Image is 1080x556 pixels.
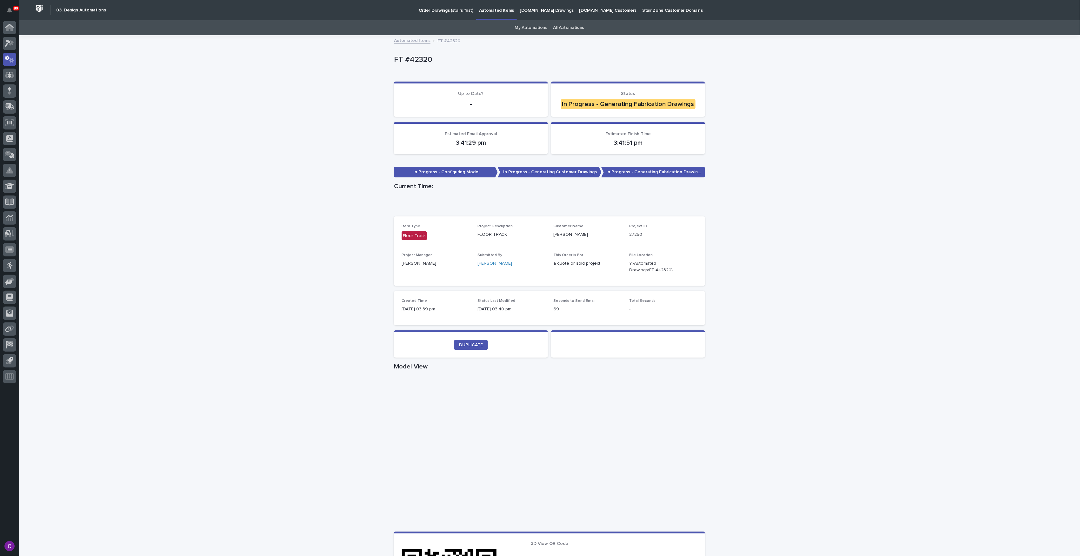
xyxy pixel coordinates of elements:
[3,4,16,17] button: Notifications
[553,224,583,228] span: Customer Name
[553,306,622,313] p: 69
[553,260,622,267] p: a quote or sold project
[629,260,682,274] : Y:\Automated Drawings\FT #42320\
[394,193,705,216] iframe: Current Time:
[477,306,546,313] p: [DATE] 03:40 pm
[498,167,602,177] p: In Progress - Generating Customer Drawings
[459,343,483,347] span: DUPLICATE
[629,231,697,238] p: 27250
[477,231,546,238] p: FLOOR TRACK
[559,139,697,147] p: 3:41:51 pm
[394,36,430,44] a: Automated Items
[437,37,460,44] p: FT #42320
[477,224,513,228] span: Project Description
[553,253,586,257] span: This Order is For...
[394,373,705,532] iframe: Model View
[402,299,427,303] span: Created Time
[402,260,470,267] p: [PERSON_NAME]
[553,20,584,35] a: All Automations
[629,253,653,257] span: File Location
[402,231,427,241] div: Floor Track
[402,224,420,228] span: Item Type
[402,139,540,147] p: 3:41:29 pm
[553,231,622,238] p: [PERSON_NAME]
[402,306,470,313] p: [DATE] 03:39 pm
[3,539,16,553] button: users-avatar
[531,541,568,546] span: 3D View QR Code
[477,299,515,303] span: Status Last Modified
[621,91,635,96] span: Status
[629,224,647,228] span: Project ID
[477,260,512,267] a: [PERSON_NAME]
[394,363,705,370] h1: Model View
[394,167,498,177] p: In Progress - Configuring Model
[601,167,705,177] p: In Progress - Generating Fabrication Drawings
[454,340,488,350] a: DUPLICATE
[402,100,540,108] p: -
[515,20,547,35] a: My Automations
[458,91,484,96] span: Up to Date?
[33,3,45,15] img: Workspace Logo
[14,6,18,10] p: 89
[553,299,596,303] span: Seconds to Send Email
[402,253,432,257] span: Project Manager
[477,253,502,257] span: Submitted By
[629,299,656,303] span: Total Seconds
[445,132,497,136] span: Estimated Email Approval
[8,8,16,18] div: Notifications89
[605,132,651,136] span: Estimated Finish Time
[629,306,697,313] p: -
[394,182,705,190] h1: Current Time:
[56,8,106,13] h2: 03. Design Automations
[394,55,703,64] p: FT #42320
[561,99,696,109] div: In Progress - Generating Fabrication Drawings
